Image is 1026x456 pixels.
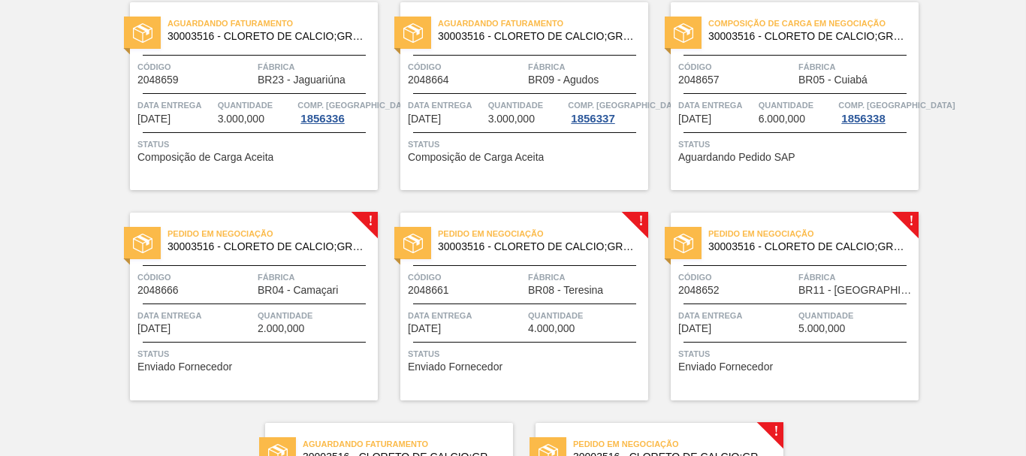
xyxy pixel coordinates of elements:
div: 1856338 [838,113,888,125]
span: Composição de Carga Aceita [137,152,273,163]
span: 20/10/2025 [678,113,711,125]
span: 19/10/2025 [408,113,441,125]
span: Pedido em Negociação [708,226,919,241]
a: !statusPedido em Negociação30003516 - CLORETO DE CALCIO;GRANULADO;75%Código2048652FábricaBR11 - [... [648,213,919,400]
span: Quantidade [218,98,294,113]
span: Enviado Fornecedor [678,361,773,373]
span: Quantidade [258,308,374,323]
span: Comp. Carga [568,98,684,113]
span: Código [678,270,795,285]
span: BR08 - Teresina [528,285,603,296]
img: status [403,234,423,253]
span: Enviado Fornecedor [408,361,502,373]
span: Data Entrega [137,308,254,323]
span: 5.000,000 [798,323,845,334]
span: 23/10/2025 [137,323,170,334]
span: Status [678,137,915,152]
span: BR05 - Cuiabá [798,74,868,86]
span: 6.000,000 [759,113,805,125]
span: Quantidade [759,98,835,113]
span: BR04 - Camaçari [258,285,338,296]
span: BR23 - Jaguariúna [258,74,346,86]
span: 19/10/2025 [137,113,170,125]
span: 4.000,000 [528,323,575,334]
img: status [674,234,693,253]
span: Fábrica [258,270,374,285]
span: Pedido em Negociação [573,436,783,451]
span: Quantidade [798,308,915,323]
span: 2048664 [408,74,449,86]
span: Quantidade [488,98,565,113]
span: Código [408,59,524,74]
span: Quantidade [528,308,644,323]
span: 2048652 [678,285,720,296]
span: 23/10/2025 [408,323,441,334]
span: 2048666 [137,285,179,296]
span: Aguardando Faturamento [303,436,513,451]
span: Fábrica [798,270,915,285]
span: Status [137,137,374,152]
span: 2048657 [678,74,720,86]
a: statusAguardando Faturamento30003516 - CLORETO DE CALCIO;GRANULADO;75%Código2048659FábricaBR23 - ... [107,2,378,190]
span: Data Entrega [408,98,484,113]
a: statusAguardando Faturamento30003516 - CLORETO DE CALCIO;GRANULADO;75%Código2048664FábricaBR09 - ... [378,2,648,190]
span: Aguardando Faturamento [438,16,648,31]
span: Composição de Carga Aceita [408,152,544,163]
span: Código [137,270,254,285]
span: Fábrica [528,270,644,285]
span: Data Entrega [408,308,524,323]
span: 2048659 [137,74,179,86]
span: Código [408,270,524,285]
div: 1856337 [568,113,617,125]
span: 30003516 - CLORETO DE CALCIO;GRANULADO;75% [167,31,366,42]
span: 2.000,000 [258,323,304,334]
span: Código [137,59,254,74]
span: Composição de Carga em Negociação [708,16,919,31]
a: Comp. [GEOGRAPHIC_DATA]1856338 [838,98,915,125]
span: Data Entrega [137,98,214,113]
span: Comp. Carga [838,98,955,113]
span: BR11 - São Luís [798,285,915,296]
img: status [133,23,152,43]
img: status [403,23,423,43]
span: 3.000,000 [218,113,264,125]
span: 30003516 - CLORETO DE CALCIO;GRANULADO;75% [167,241,366,252]
span: Status [408,346,644,361]
span: Status [678,346,915,361]
a: !statusPedido em Negociação30003516 - CLORETO DE CALCIO;GRANULADO;75%Código2048661FábricaBR08 - T... [378,213,648,400]
a: !statusPedido em Negociação30003516 - CLORETO DE CALCIO;GRANULADO;75%Código2048666FábricaBR04 - C... [107,213,378,400]
span: Fábrica [798,59,915,74]
span: 30003516 - CLORETO DE CALCIO;GRANULADO;75% [708,31,907,42]
div: 1856336 [297,113,347,125]
span: 30003516 - CLORETO DE CALCIO;GRANULADO;75% [438,31,636,42]
span: Código [678,59,795,74]
span: 30003516 - CLORETO DE CALCIO;GRANULADO;75% [438,241,636,252]
img: status [674,23,693,43]
a: statusComposição de Carga em Negociação30003516 - CLORETO DE CALCIO;GRANULADO;75%Código2048657Fáb... [648,2,919,190]
span: 23/10/2025 [678,323,711,334]
span: Pedido em Negociação [438,226,648,241]
span: 2048661 [408,285,449,296]
span: Comp. Carga [297,98,414,113]
span: 30003516 - CLORETO DE CALCIO;GRANULADO;75% [708,241,907,252]
span: Fábrica [258,59,374,74]
span: BR09 - Agudos [528,74,599,86]
span: Data Entrega [678,308,795,323]
a: Comp. [GEOGRAPHIC_DATA]1856337 [568,98,644,125]
span: Pedido em Negociação [167,226,378,241]
span: Status [137,346,374,361]
span: Aguardando Faturamento [167,16,378,31]
span: Aguardando Pedido SAP [678,152,795,163]
a: Comp. [GEOGRAPHIC_DATA]1856336 [297,98,374,125]
span: Data Entrega [678,98,755,113]
span: Fábrica [528,59,644,74]
span: Enviado Fornecedor [137,361,232,373]
span: 3.000,000 [488,113,535,125]
img: status [133,234,152,253]
span: Status [408,137,644,152]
